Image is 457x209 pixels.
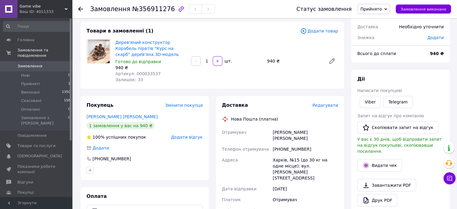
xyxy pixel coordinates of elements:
span: 0 [68,73,70,78]
span: Прийнято [360,7,382,11]
span: Скасовані [21,98,41,103]
span: Game vibe [20,4,65,9]
span: Додати [93,146,109,150]
a: Друк PDF [357,194,397,207]
a: Viber [360,96,381,108]
div: шт. [223,58,233,64]
span: Замовлення [90,5,130,13]
span: Телефон отримувача [222,147,269,152]
span: Замовлення [17,63,42,69]
span: Всього до сплати [357,51,396,56]
div: Ваш ID: 4011333 [20,9,72,14]
span: Адреса [222,158,238,162]
div: Харків, №15 (до 30 кг на одне місце): вул. [PERSON_NAME][STREET_ADDRESS] [272,155,339,183]
span: Знижка [357,35,374,40]
div: [PERSON_NAME] [PERSON_NAME] [272,127,339,144]
span: 1 товар [357,14,374,18]
span: Замовлення з [PERSON_NAME] [21,115,68,126]
span: Доставка [357,24,378,29]
span: Змінити покупця [165,103,203,108]
b: 940 ₴ [430,51,444,56]
span: Дата відправки [222,186,257,191]
span: Головна [17,37,34,43]
span: 0 [68,107,70,112]
div: Повернутися назад [78,6,83,12]
span: Додати відгук [171,135,203,140]
span: Написати покупцеві [357,88,402,93]
input: Пошук [3,21,71,32]
div: [PHONE_NUMBER] [92,156,132,162]
div: [PHONE_NUMBER] [272,144,339,155]
span: Оплачені [21,107,40,112]
span: Артикул: 000033537 [115,71,161,76]
span: Замовлення та повідомлення [17,48,72,58]
span: Отримувач [222,130,246,135]
span: Показники роботи компанії [17,164,56,175]
button: Скопіювати запит на відгук [357,121,438,134]
span: Доставка [222,102,248,108]
div: 940 ₴ [265,57,324,65]
span: №356911276 [132,5,175,13]
span: 0 [68,115,70,126]
div: Отримувач [272,194,339,205]
span: Дії [357,76,365,82]
span: 1350 [62,90,70,95]
span: Товари та послуги [17,143,56,149]
div: 1 замовлення у вас на 940 ₴ [87,122,155,129]
div: Необхідно уточнити [395,20,447,33]
span: Відгуки [17,180,33,185]
span: Оплата [87,193,107,199]
span: Платник [222,197,241,202]
span: [DEMOGRAPHIC_DATA] [17,153,62,159]
div: Статус замовлення [297,6,352,12]
span: 158 [64,98,70,103]
span: Покупець [87,102,114,108]
span: 100% [93,135,105,140]
span: Додати товар [300,28,338,34]
span: Додати [427,35,444,40]
span: Покупці [17,190,34,195]
button: Видати чек [357,159,402,172]
a: Telegram [383,96,413,108]
a: Завантажити PDF [357,179,416,192]
span: Виконані [21,90,40,95]
span: Замовлення виконано [401,7,446,11]
a: Дерев'яний конструктор Корабель піратів "Курс на скарб" дерев'яна 3D-модель [115,40,179,57]
span: Прийняті [21,81,40,87]
img: Дерев'яний конструктор Корабель піратів "Курс на скарб" дерев'яна 3D-модель [87,40,110,63]
div: [DATE] [272,183,339,194]
button: Чат з покупцем [443,172,455,184]
span: Готово до відправки [115,59,161,64]
span: Залишок: 33 [115,77,143,82]
span: Редагувати [312,103,338,108]
button: Замовлення виконано [396,5,451,14]
span: Товари в замовленні (1) [87,28,154,34]
div: успішних покупок [87,134,146,140]
a: Редагувати [326,55,338,67]
span: Запит на відгук про компанію [357,113,424,118]
span: Повідомлення [17,133,47,138]
span: У вас є 30 днів, щоб відправити запит на відгук покупцеві, скопіювавши посилання. [357,137,442,154]
div: Нова Пошта (платна) [230,116,280,122]
span: Нові [21,73,30,78]
span: 1 [68,81,70,87]
a: [PERSON_NAME] [PERSON_NAME] [87,114,158,119]
div: 940 ₴ [115,65,186,71]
